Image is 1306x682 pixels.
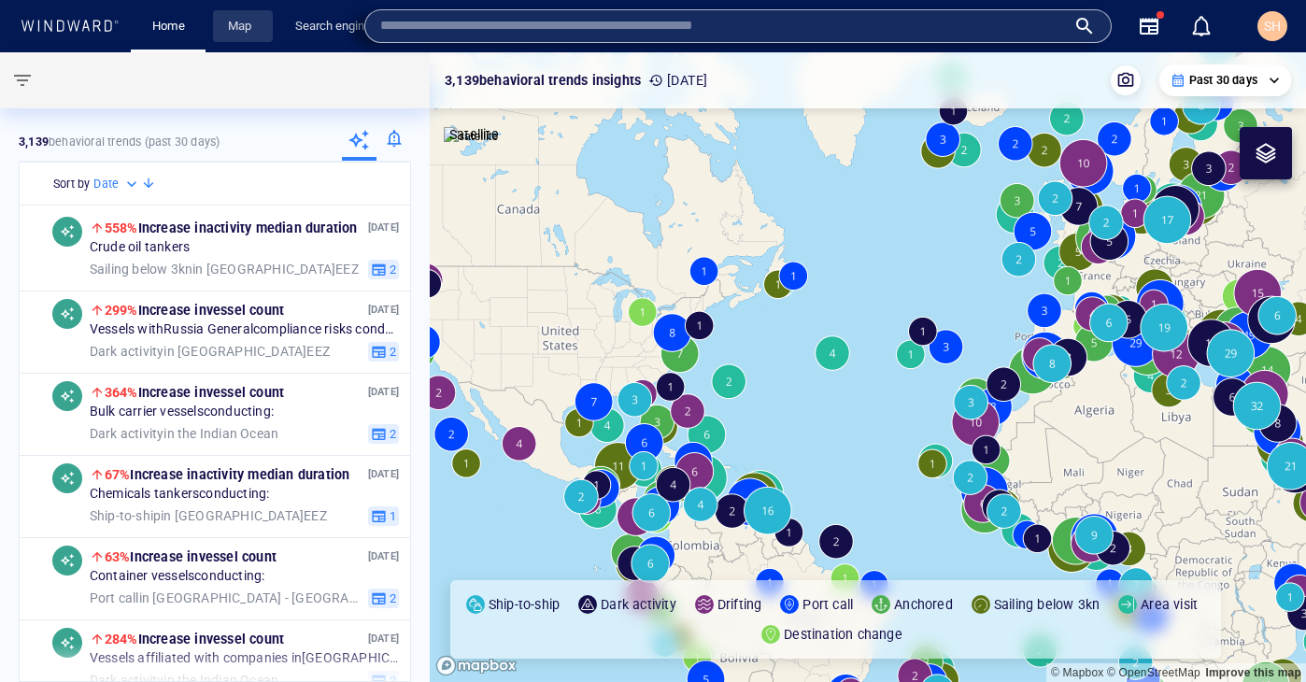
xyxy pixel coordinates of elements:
[994,593,1100,616] p: Sailing below 3kn
[444,127,499,146] img: satellite
[435,655,518,676] a: Mapbox logo
[430,52,1306,682] canvas: Map
[90,343,164,358] span: Dark activity
[1190,15,1213,37] div: Notification center
[368,341,399,362] button: 2
[601,593,676,616] p: Dark activity
[368,301,399,319] p: [DATE]
[387,261,396,277] span: 2
[368,588,399,608] button: 2
[105,303,284,318] span: Increase in vessel count
[717,593,762,616] p: Drifting
[105,385,138,400] span: 364%
[368,630,399,647] p: [DATE]
[489,593,560,616] p: Ship-to-ship
[368,423,399,444] button: 2
[368,259,399,279] button: 2
[105,632,284,646] span: Increase in vessel count
[1205,666,1301,679] a: Map feedback
[90,239,190,256] span: Crude oil tankers
[1254,7,1291,45] button: SH
[220,10,265,43] a: Map
[1171,72,1280,89] div: Past 30 days
[105,385,284,400] span: Increase in vessel count
[105,549,277,564] span: Increase in vessel count
[802,593,853,616] p: Port call
[105,467,350,482] span: Increase in activity median duration
[90,343,330,360] span: in [GEOGRAPHIC_DATA] EEZ
[1227,598,1292,668] iframe: Chat
[387,507,396,524] span: 1
[449,123,499,146] p: Satellite
[105,632,138,646] span: 284%
[145,10,192,43] a: Home
[90,590,139,604] span: Port call
[90,507,161,522] span: Ship-to-ship
[19,135,49,149] strong: 3,139
[53,175,90,193] h6: Sort by
[1264,19,1281,34] span: SH
[1141,593,1198,616] p: Area visit
[1051,666,1103,679] a: Mapbox
[90,261,192,276] span: Sailing below 3kn
[213,10,273,43] button: Map
[90,425,278,442] span: in the Indian Ocean
[105,549,131,564] span: 63%
[93,175,141,193] div: Date
[19,134,220,150] p: behavioral trends (Past 30 days)
[368,219,399,236] p: [DATE]
[90,590,361,606] span: in [GEOGRAPHIC_DATA] - [GEOGRAPHIC_DATA] Port
[90,425,164,440] span: Dark activity
[368,505,399,526] button: 1
[368,383,399,401] p: [DATE]
[387,590,396,606] span: 2
[1189,72,1257,89] p: Past 30 days
[368,465,399,483] p: [DATE]
[105,303,138,318] span: 299%
[90,261,359,277] span: in [GEOGRAPHIC_DATA] EEZ
[105,220,358,235] span: Increase in activity median duration
[288,10,378,43] a: Search engine
[648,69,707,92] p: [DATE]
[90,507,327,524] span: in [GEOGRAPHIC_DATA] EEZ
[138,10,198,43] button: Home
[90,404,274,420] span: Bulk carrier vessels conducting:
[387,425,396,442] span: 2
[105,467,131,482] span: 67%
[387,343,396,360] span: 2
[1107,666,1200,679] a: OpenStreetMap
[784,623,902,646] p: Destination change
[894,593,953,616] p: Anchored
[93,175,119,193] h6: Date
[105,220,138,235] span: 558%
[90,486,270,503] span: Chemicals tankers conducting:
[90,568,265,585] span: Container vessels conducting:
[368,547,399,565] p: [DATE]
[445,69,641,92] p: 3,139 behavioral trends insights
[90,321,399,338] span: Vessels with Russia General compliance risks conducting:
